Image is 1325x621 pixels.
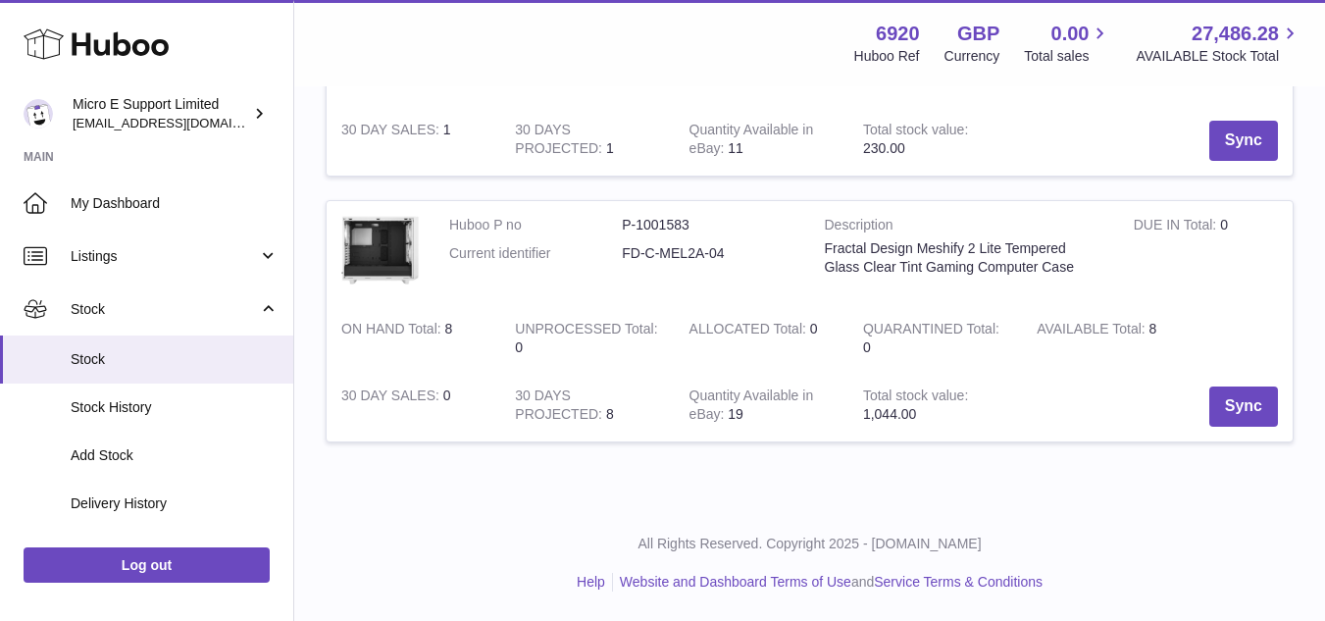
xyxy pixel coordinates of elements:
span: Listings [71,247,258,266]
div: Fractal Design Meshify 2 Lite Tempered Glass Clear Tint Gaming Computer Case [825,239,1104,277]
span: Stock History [71,398,279,417]
td: 0 [500,305,674,372]
strong: Total stock value [863,388,968,408]
a: Log out [24,547,270,583]
span: 27,486.28 [1192,21,1279,47]
span: Add Stock [71,446,279,465]
strong: 6920 [876,21,920,47]
a: Service Terms & Conditions [874,574,1043,590]
td: 0 [1119,201,1293,306]
dd: P-1001583 [622,216,794,234]
strong: ON HAND Total [341,321,445,341]
td: 8 [327,305,500,372]
strong: AVAILABLE Total [1037,321,1148,341]
span: ASN Uploads [71,543,279,561]
strong: DUE IN Total [1134,217,1220,237]
li: and [613,573,1043,592]
strong: GBP [957,21,999,47]
span: 230.00 [863,140,905,156]
td: 8 [1022,305,1196,372]
div: Micro E Support Limited [73,95,249,132]
a: 27,486.28 AVAILABLE Stock Total [1136,21,1301,66]
strong: Quantity Available in eBay [689,122,814,161]
td: 0 [327,372,500,441]
dd: FD-C-MEL2A-04 [622,244,794,263]
button: Sync [1209,121,1278,161]
dt: Current identifier [449,244,622,263]
span: Stock [71,350,279,369]
span: AVAILABLE Stock Total [1136,47,1301,66]
strong: Description [825,216,1104,239]
td: 11 [675,106,848,176]
div: Huboo Ref [854,47,920,66]
span: My Dashboard [71,194,279,213]
strong: Total stock value [863,122,968,142]
strong: 30 DAYS PROJECTED [515,122,606,161]
strong: 30 DAY SALES [341,388,443,408]
a: 0.00 Total sales [1024,21,1111,66]
button: Sync [1209,387,1278,427]
span: Delivery History [71,494,279,513]
td: 0 [675,305,848,372]
strong: Quantity Available in eBay [689,388,814,427]
img: product image [341,216,420,286]
span: Total sales [1024,47,1111,66]
span: 1,044.00 [863,406,917,422]
td: 8 [500,372,674,441]
strong: 30 DAYS PROJECTED [515,388,606,427]
strong: QUARANTINED Total [863,321,999,341]
span: 0.00 [1051,21,1090,47]
strong: UNPROCESSED Total [515,321,657,341]
span: 0 [863,339,871,355]
p: All Rights Reserved. Copyright 2025 - [DOMAIN_NAME] [310,535,1309,553]
td: 19 [675,372,848,441]
div: Currency [944,47,1000,66]
strong: 30 DAY SALES [341,122,443,142]
a: Website and Dashboard Terms of Use [620,574,851,590]
td: 1 [327,106,500,176]
a: Help [577,574,605,590]
strong: ALLOCATED Total [689,321,810,341]
td: 1 [500,106,674,176]
img: contact@micropcsupport.com [24,99,53,129]
span: [EMAIL_ADDRESS][DOMAIN_NAME] [73,115,288,130]
dt: Huboo P no [449,216,622,234]
span: Stock [71,300,258,319]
